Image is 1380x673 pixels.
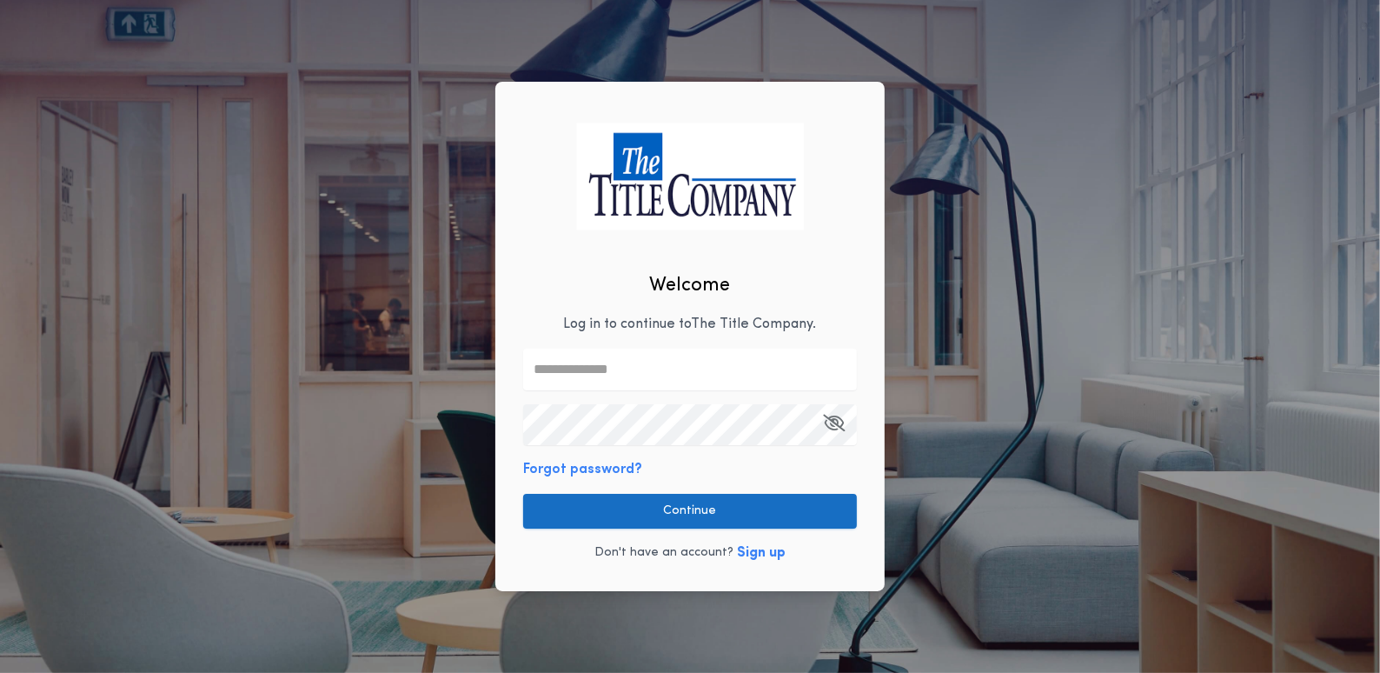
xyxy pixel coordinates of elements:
[523,494,857,529] button: Continue
[564,314,817,335] p: Log in to continue to The Title Company .
[650,271,731,300] h2: Welcome
[594,544,733,562] p: Don't have an account?
[576,123,804,230] img: logo
[737,543,786,563] button: Sign up
[523,459,642,480] button: Forgot password?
